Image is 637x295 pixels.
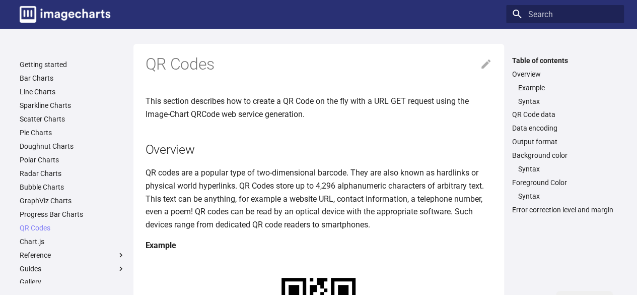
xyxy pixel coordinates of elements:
[146,54,492,75] h1: QR Codes
[20,237,125,246] a: Chart.js
[506,56,624,215] nav: Table of contents
[20,196,125,205] a: GraphViz Charts
[20,155,125,164] a: Polar Charts
[146,141,492,158] h2: Overview
[20,6,110,23] img: logo
[20,277,125,286] a: Gallery
[20,74,125,83] a: Bar Charts
[146,95,492,121] p: This section describes how to create a QR Code on the fly with a URL GET request using the Image-...
[20,128,125,137] a: Pie Charts
[20,251,125,260] label: Reference
[512,178,618,187] a: Foreground Color
[20,60,125,69] a: Getting started
[512,164,618,173] nav: Background color
[146,239,492,252] h4: Example
[518,97,618,106] a: Syntax
[20,210,125,219] a: Progress Bar Charts
[506,5,624,23] input: Search
[20,264,125,273] label: Guides
[512,205,618,214] a: Error correction level and margin
[506,56,624,65] label: Table of contents
[512,83,618,106] nav: Overview
[20,114,125,124] a: Scatter Charts
[512,70,618,79] a: Overview
[518,83,618,92] a: Example
[512,124,618,133] a: Data encoding
[518,164,618,173] a: Syntax
[512,137,618,146] a: Output format
[20,223,125,232] a: QR Codes
[146,166,492,231] p: QR codes are a popular type of two-dimensional barcode. They are also known as hardlinks or physi...
[16,2,114,27] a: Image-Charts documentation
[512,192,618,201] nav: Foreground Color
[20,142,125,151] a: Doughnut Charts
[518,192,618,201] a: Syntax
[512,151,618,160] a: Background color
[20,183,125,192] a: Bubble Charts
[512,110,618,119] a: QR Code data
[20,169,125,178] a: Radar Charts
[20,101,125,110] a: Sparkline Charts
[20,87,125,96] a: Line Charts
